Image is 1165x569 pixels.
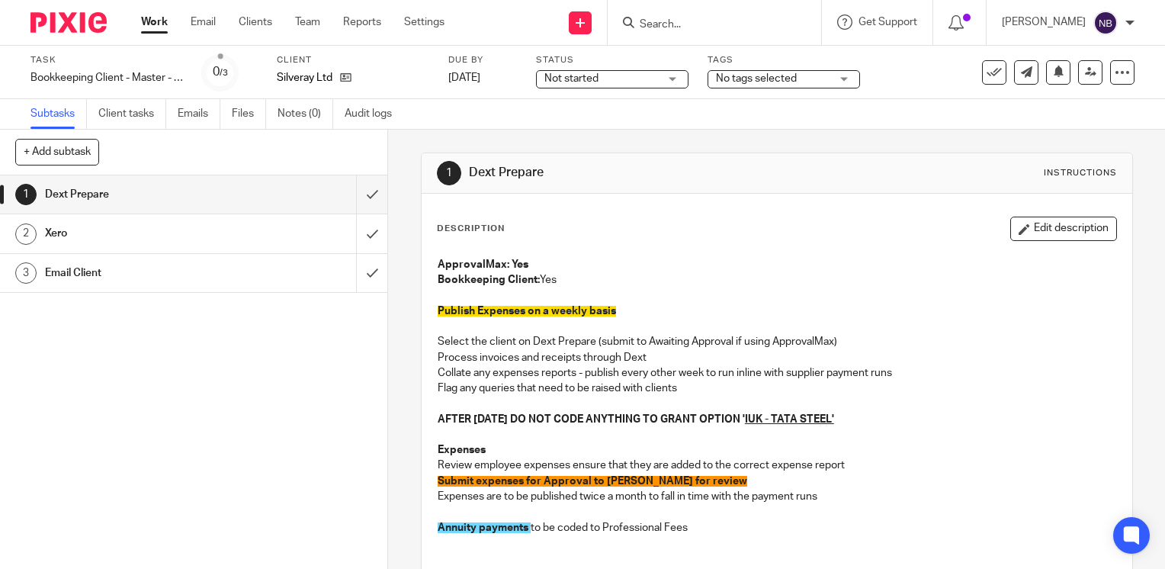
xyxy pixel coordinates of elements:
[438,272,1116,288] p: Yes
[438,476,747,487] span: Submit expenses for Approval to [PERSON_NAME] for review
[343,14,381,30] a: Reports
[15,262,37,284] div: 3
[859,17,917,27] span: Get Support
[438,520,1116,535] p: to be coded to Professional Fees
[1044,167,1117,179] div: Instructions
[448,54,517,66] label: Due by
[438,306,616,317] span: Publish Expenses on a weekly basis
[438,458,1116,473] p: Review employee expenses ensure that they are added to the correct expense report
[438,350,1116,365] p: Process invoices and receipts through Dext
[438,275,540,285] strong: Bookkeeping Client:
[45,262,242,284] h1: Email Client
[220,69,228,77] small: /3
[469,165,809,181] h1: Dext Prepare
[15,139,99,165] button: + Add subtask
[295,14,320,30] a: Team
[536,54,688,66] label: Status
[438,522,528,533] span: Annuity payments
[437,223,505,235] p: Description
[437,161,461,185] div: 1
[438,381,1116,396] p: Flag any queries that need to be raised with clients
[30,54,183,66] label: Task
[278,99,333,129] a: Notes (0)
[745,414,834,425] u: IUK - TATA STEEL'
[708,54,860,66] label: Tags
[141,14,168,30] a: Work
[1010,217,1117,241] button: Edit description
[30,12,107,33] img: Pixie
[438,365,1116,381] p: Collate any expenses reports - publish every other week to run inline with supplier payment runs
[448,72,480,83] span: [DATE]
[45,222,242,245] h1: Xero
[544,73,599,84] span: Not started
[191,14,216,30] a: Email
[232,99,266,129] a: Files
[277,54,429,66] label: Client
[30,99,87,129] a: Subtasks
[404,14,444,30] a: Settings
[239,14,272,30] a: Clients
[30,70,183,85] div: Bookkeeping Client - Master - Silverray Ltd
[1093,11,1118,35] img: svg%3E
[277,70,332,85] p: Silveray Ltd
[438,334,1116,349] p: Select the client on Dext Prepare (submit to Awaiting Approval if using ApprovalMax)
[45,183,242,206] h1: Dext Prepare
[438,414,834,425] strong: AFTER [DATE] DO NOT CODE ANYTHING TO GRANT OPTION '
[15,184,37,205] div: 1
[345,99,403,129] a: Audit logs
[1002,14,1086,30] p: [PERSON_NAME]
[438,445,486,455] strong: Expenses
[638,18,775,32] input: Search
[98,99,166,129] a: Client tasks
[438,259,528,270] strong: ApprovalMax: Yes
[178,99,220,129] a: Emails
[438,489,1116,504] p: Expenses are to be published twice a month to fall in time with the payment runs
[15,223,37,245] div: 2
[213,63,228,81] div: 0
[716,73,797,84] span: No tags selected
